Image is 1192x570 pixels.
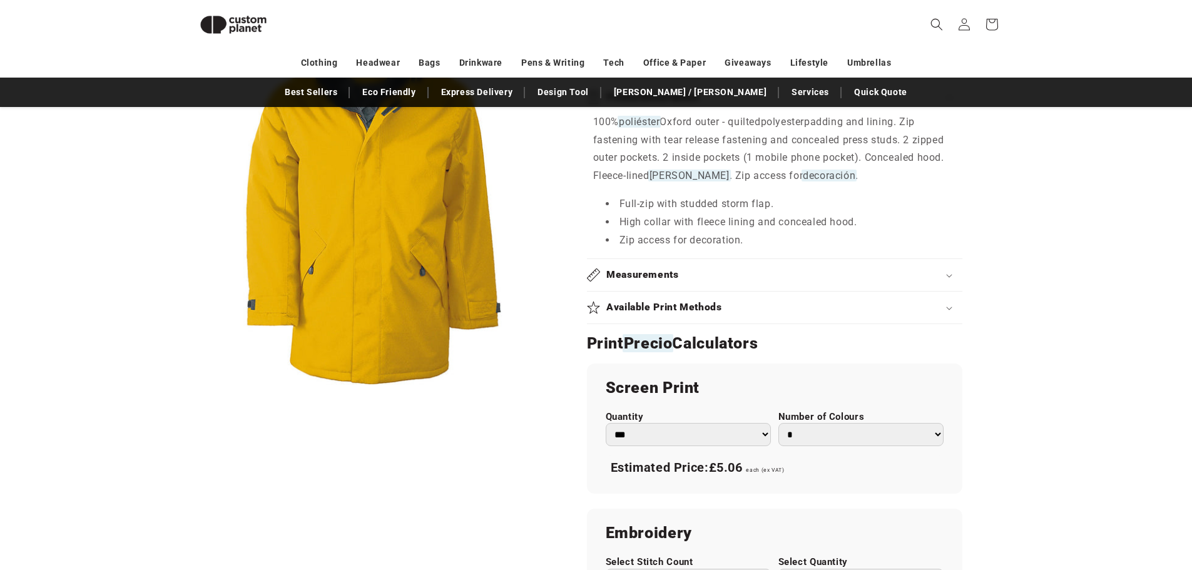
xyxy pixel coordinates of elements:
[606,378,944,398] h2: Screen Print
[643,52,706,74] a: Office & Paper
[725,52,771,74] a: Giveaways
[848,81,914,103] a: Quick Quote
[608,81,773,103] a: [PERSON_NAME] / [PERSON_NAME]
[790,52,828,74] a: Lifestyle
[606,523,944,543] h2: Embroidery
[778,556,944,568] label: Select Quantity
[847,52,891,74] a: Umbrellas
[606,301,722,314] h2: Available Print Methods
[606,232,956,250] li: Zip access for decoration.
[785,81,835,103] a: Services
[606,213,956,232] li: High collar with fleece lining and concealed hood.
[190,5,277,44] img: Custom Planet
[521,52,584,74] a: Pens & Writing
[419,52,440,74] a: Bags
[606,556,771,568] label: Select Stitch Count
[606,411,771,423] label: Quantity
[587,259,962,291] summary: Measurements
[923,11,950,38] summary: Search
[190,19,556,385] media-gallery: Gallery Viewer
[709,460,743,475] span: £5.06
[606,455,944,481] div: Estimated Price:
[587,292,962,323] summary: Available Print Methods
[459,52,502,74] a: Drinkware
[746,467,784,473] span: each (ex VAT)
[593,113,956,185] p: 100% Oxford outer - quiltedpolyesterpadding and lining. Zip fastening with tear release fastening...
[606,268,679,282] h2: Measurements
[435,81,519,103] a: Express Delivery
[278,81,344,103] a: Best Sellers
[587,333,962,354] h2: Print Calculators
[356,52,400,74] a: Headwear
[531,81,595,103] a: Design Tool
[606,195,956,213] li: Full-zip with studded storm flap.
[603,52,624,74] a: Tech
[301,52,338,74] a: Clothing
[778,411,944,423] label: Number of Colours
[356,81,422,103] a: Eco Friendly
